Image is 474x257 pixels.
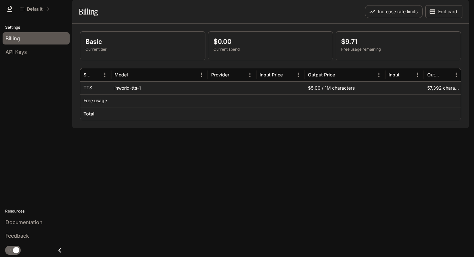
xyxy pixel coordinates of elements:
[213,37,328,46] p: $0.00
[27,6,43,12] p: Default
[84,97,107,104] p: Free usage
[400,70,410,80] button: Sort
[129,70,138,80] button: Sort
[211,72,229,77] div: Provider
[100,70,110,80] button: Menu
[85,37,200,46] p: Basic
[308,72,335,77] div: Output Price
[424,81,463,94] div: 57,392 characters
[451,70,461,80] button: Menu
[305,81,385,94] div: $5.00 / 1M characters
[84,84,92,91] p: TTS
[197,70,206,80] button: Menu
[84,111,94,117] h6: Total
[389,72,400,77] div: Input
[85,46,200,52] p: Current tier
[365,5,423,18] button: Increase rate limits
[79,5,98,18] h1: Billing
[111,81,208,94] div: inworld-tts-1
[17,3,53,15] button: All workspaces
[427,72,441,77] div: Output
[114,72,128,77] div: Model
[293,70,303,80] button: Menu
[213,46,328,52] p: Current spend
[341,37,456,46] p: $9.71
[84,72,90,77] div: Service
[425,5,462,18] button: Edit card
[336,70,345,80] button: Sort
[442,70,451,80] button: Sort
[245,70,255,80] button: Menu
[341,46,456,52] p: Free usage remaining
[283,70,293,80] button: Sort
[90,70,100,80] button: Sort
[260,72,283,77] div: Input Price
[230,70,240,80] button: Sort
[413,70,422,80] button: Menu
[374,70,384,80] button: Menu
